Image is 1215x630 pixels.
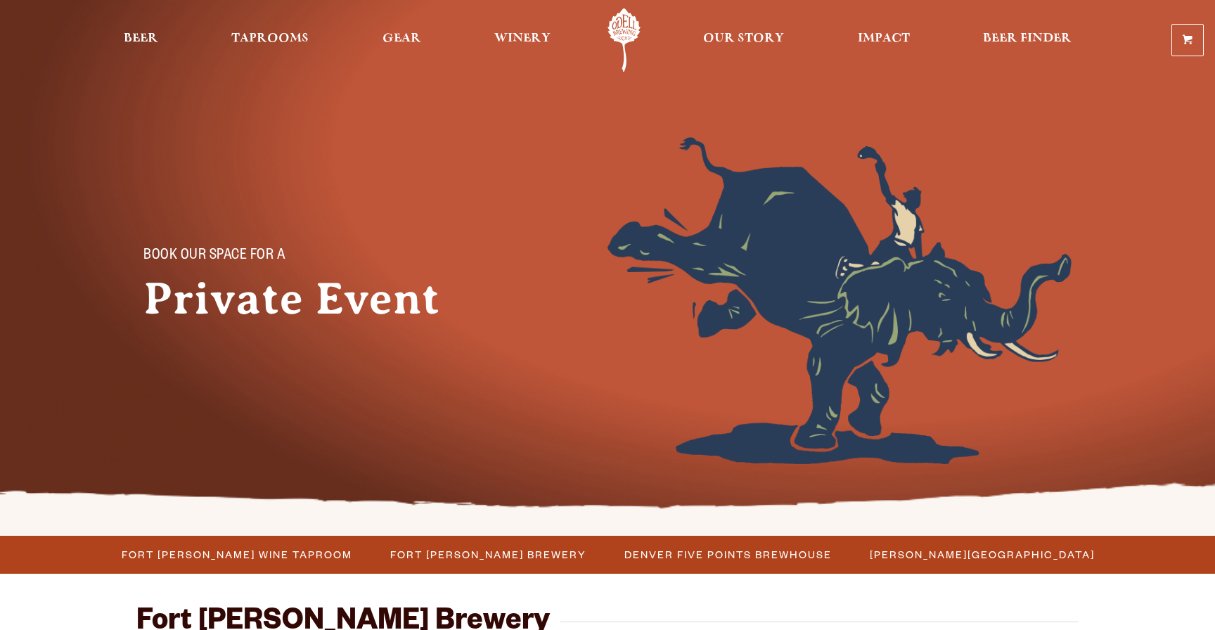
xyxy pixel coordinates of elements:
span: Winery [494,33,551,44]
span: Impact [858,33,910,44]
a: Our Story [694,8,793,72]
a: Fort [PERSON_NAME] Wine Taproom [113,544,359,565]
a: Taprooms [222,8,318,72]
span: Beer Finder [983,33,1072,44]
a: Beer Finder [974,8,1081,72]
p: Book Our Space for a [143,248,453,265]
span: Fort [PERSON_NAME] Brewery [390,544,586,565]
span: [PERSON_NAME][GEOGRAPHIC_DATA] [870,544,1095,565]
a: Impact [849,8,919,72]
span: Taprooms [231,33,309,44]
a: Beer [115,8,167,72]
a: Winery [485,8,560,72]
span: Denver Five Points Brewhouse [624,544,832,565]
a: Gear [373,8,430,72]
a: Odell Home [598,8,650,72]
span: Beer [124,33,158,44]
img: Foreground404 [607,137,1072,464]
h1: Private Event [143,274,481,324]
a: Denver Five Points Brewhouse [616,544,839,565]
span: Gear [382,33,421,44]
a: Fort [PERSON_NAME] Brewery [382,544,593,565]
a: [PERSON_NAME][GEOGRAPHIC_DATA] [861,544,1102,565]
span: Our Story [703,33,784,44]
span: Fort [PERSON_NAME] Wine Taproom [122,544,352,565]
